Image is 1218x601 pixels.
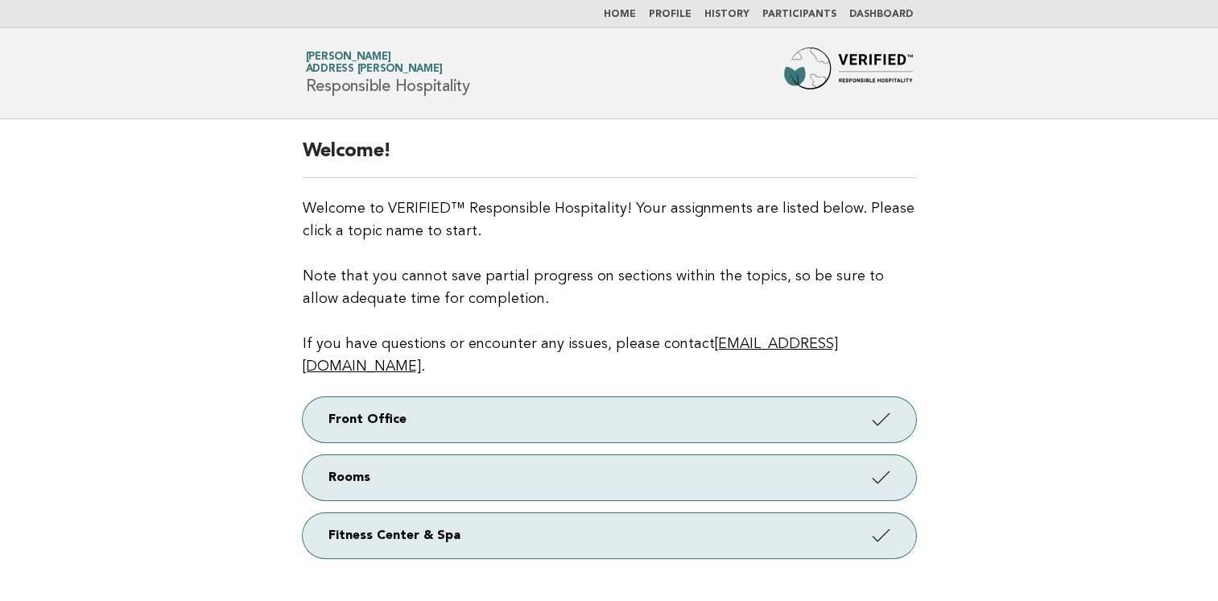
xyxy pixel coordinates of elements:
[303,455,916,500] a: Rooms
[784,48,913,99] img: Forbes Travel Guide
[303,139,916,178] h2: Welcome!
[303,513,916,558] a: Fitness Center & Spa
[849,10,913,19] a: Dashboard
[649,10,692,19] a: Profile
[306,64,443,75] span: Address [PERSON_NAME]
[303,197,916,378] p: Welcome to VERIFIED™ Responsible Hospitality! Your assignments are listed below. Please click a t...
[762,10,836,19] a: Participants
[704,10,749,19] a: History
[303,397,916,442] a: Front Office
[306,52,443,74] a: [PERSON_NAME]Address [PERSON_NAME]
[306,52,470,94] h1: Responsible Hospitality
[604,10,636,19] a: Home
